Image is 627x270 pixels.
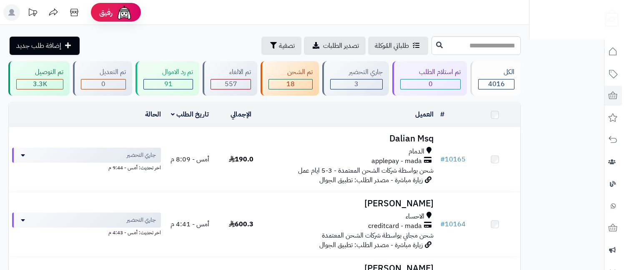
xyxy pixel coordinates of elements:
a: تم التوصيل 3.3K [7,61,71,96]
span: زيارة مباشرة - مصدر الطلب: تطبيق الجوال [319,175,423,185]
a: تصدير الطلبات [304,37,366,55]
div: 3347 [17,79,63,89]
div: اخر تحديث: أمس - 9:44 م [12,163,161,171]
a: تم التعديل 0 [71,61,134,96]
span: طلباتي المُوكلة [375,41,409,51]
div: 91 [144,79,193,89]
div: تم رد الاموال [143,67,193,77]
span: زيارة مباشرة - مصدر الطلب: تطبيق الجوال [319,240,423,250]
button: تصفية [261,37,301,55]
div: 0 [401,79,460,89]
span: 557 [225,79,237,89]
a: الكل4016 [469,61,522,96]
a: تاريخ الطلب [171,109,209,119]
a: تحديثات المنصة [22,4,43,23]
span: creditcard - mada [368,221,422,231]
span: 18 [286,79,295,89]
span: الاحساء [406,212,424,221]
span: أمس - 4:41 م [171,219,209,229]
span: # [440,154,445,164]
div: 0 [81,79,125,89]
div: 3 [331,79,382,89]
h3: Dalian Msq [270,134,434,144]
a: الحالة [145,109,161,119]
a: العميل [415,109,434,119]
a: #10164 [440,219,466,229]
span: 4016 [488,79,505,89]
a: طلباتي المُوكلة [368,37,428,55]
span: أمس - 8:09 م [171,154,209,164]
span: 3.3K [33,79,47,89]
a: الإجمالي [231,109,251,119]
span: # [440,219,445,229]
div: جاري التحضير [330,67,383,77]
img: logo [599,6,619,27]
div: تم التعديل [81,67,126,77]
h3: [PERSON_NAME] [270,199,434,208]
span: شحن مجاني بواسطة شركات الشحن المعتمدة [322,230,434,240]
span: 600.3 [229,219,253,229]
div: تم الشحن [268,67,313,77]
div: الكل [478,67,514,77]
span: 91 [164,79,173,89]
span: 0 [429,79,433,89]
a: جاري التحضير 3 [321,61,391,96]
span: 190.0 [229,154,253,164]
div: 557 [211,79,251,89]
span: الدمام [409,147,424,156]
span: تصدير الطلبات [323,41,359,51]
a: تم الشحن 18 [259,61,321,96]
div: تم استلام الطلب [400,67,461,77]
div: تم التوصيل [16,67,63,77]
div: اخر تحديث: أمس - 4:43 م [12,228,161,236]
a: تم الالغاء 557 [201,61,259,96]
a: إضافة طلب جديد [10,37,80,55]
span: applepay - mada [371,156,422,166]
span: 3 [354,79,359,89]
span: تصفية [279,41,295,51]
span: إضافة طلب جديد [16,41,61,51]
img: ai-face.png [116,4,133,21]
span: رفيق [99,7,113,17]
a: #10165 [440,154,466,164]
span: شحن بواسطة شركات الشحن المعتمدة - 3-5 ايام عمل [298,166,434,176]
div: 18 [269,79,312,89]
a: # [440,109,444,119]
span: جاري التحضير [127,216,156,224]
a: تم رد الاموال 91 [134,61,201,96]
span: 0 [101,79,105,89]
span: جاري التحضير [127,151,156,159]
a: تم استلام الطلب 0 [391,61,469,96]
div: تم الالغاء [211,67,251,77]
